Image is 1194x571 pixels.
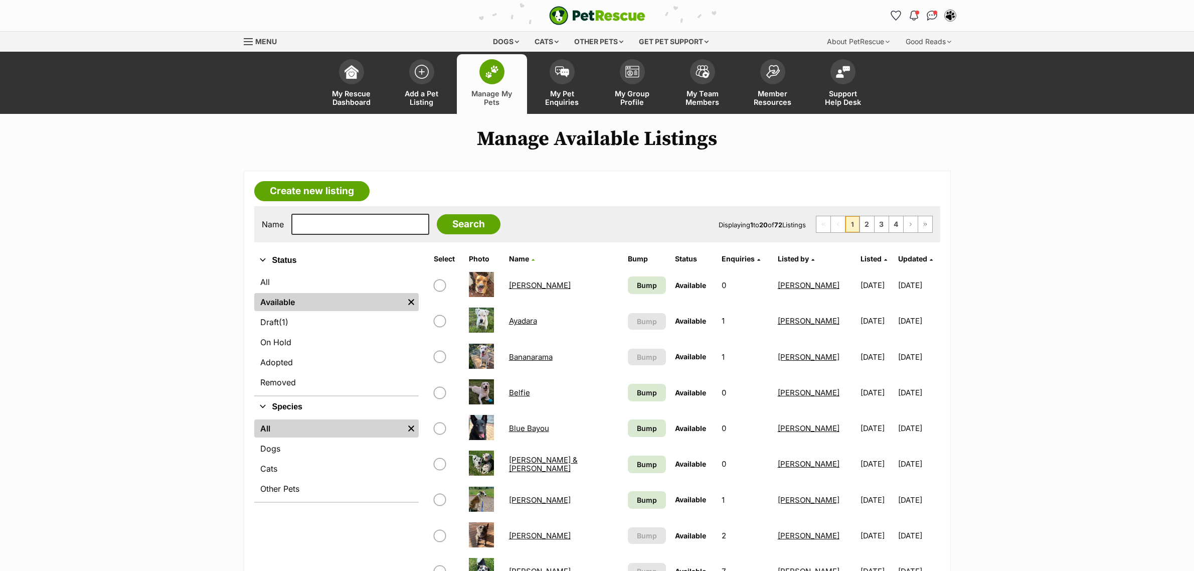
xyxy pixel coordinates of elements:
a: My Pet Enquiries [527,54,597,114]
td: [DATE] [898,483,939,517]
span: Add a Pet Listing [399,89,444,106]
a: [PERSON_NAME] & [PERSON_NAME] [509,455,578,473]
div: Cats [528,32,566,52]
a: Remove filter [404,419,419,438]
img: notifications-46538b983faf8c2785f20acdc204bb7945ddae34d4c08c2a6579f10ce5e182be.svg [910,11,918,21]
a: Dogs [254,440,419,458]
div: Species [254,417,419,502]
a: Favourites [888,8,904,24]
div: Other pets [567,32,630,52]
span: Available [675,460,706,468]
span: Member Resources [750,89,795,106]
td: [DATE] [857,340,897,374]
div: Status [254,271,419,395]
button: Bump [628,527,666,544]
th: Select [430,251,464,267]
img: manage-my-pets-icon-02211641906a0b7f246fdf0571729dbe1e7629f14944591b6c1af311fb30b64b.svg [485,65,499,78]
span: My Pet Enquiries [540,89,585,106]
td: [DATE] [898,375,939,410]
span: Updated [898,254,927,263]
span: Available [675,388,706,397]
span: (1) [279,316,288,328]
td: 1 [718,483,772,517]
a: Member Resources [738,54,808,114]
div: Good Reads [899,32,958,52]
a: Last page [918,216,932,232]
span: Bump [637,316,657,327]
a: [PERSON_NAME] [778,388,839,397]
a: On Hold [254,333,419,351]
th: Bump [624,251,670,267]
a: Listed [861,254,887,263]
a: [PERSON_NAME] [778,495,839,505]
a: Other Pets [254,480,419,498]
a: Bump [628,491,666,509]
a: PetRescue [549,6,645,25]
span: Displaying to of Listings [719,221,806,229]
a: Adopted [254,353,419,371]
td: 2 [718,518,772,553]
a: Add a Pet Listing [387,54,457,114]
a: [PERSON_NAME] [778,352,839,362]
span: Available [675,531,706,540]
a: Support Help Desk [808,54,878,114]
div: Dogs [486,32,526,52]
img: pet-enquiries-icon-7e3ad2cf08bfb03b45e93fb7055b45f3efa6380592205ae92323e6603595dc1f.svg [555,66,569,77]
img: Lynda Smith profile pic [945,11,955,21]
td: [DATE] [857,483,897,517]
span: My Team Members [680,89,725,106]
a: All [254,273,419,291]
a: Next page [904,216,918,232]
img: chat-41dd97257d64d25036548639549fe6c8038ab92f7586957e7f3b1b290dea8141.svg [927,11,937,21]
a: Updated [898,254,933,263]
a: [PERSON_NAME] [509,495,571,505]
span: Bump [637,280,657,291]
span: Support Help Desk [820,89,866,106]
button: Status [254,254,419,267]
button: Notifications [906,8,922,24]
span: First page [816,216,830,232]
td: 0 [718,447,772,481]
strong: 20 [759,221,768,229]
a: Name [509,254,535,263]
a: My Team Members [667,54,738,114]
a: Bump [628,384,666,401]
img: logo-e224e6f780fb5917bec1dbf3a21bbac754714ae5b6737aabdf751b685950b380.svg [549,6,645,25]
a: Bump [628,419,666,437]
span: Bump [637,423,657,434]
span: Available [675,281,706,290]
td: [DATE] [898,340,939,374]
img: add-pet-listing-icon-0afa8454b4691262ce3f59096e99ab1cd57d4a30225e0717b998d2c9b9846f56.svg [415,65,429,79]
a: All [254,419,404,438]
span: Available [675,424,706,433]
span: Bump [637,459,657,470]
a: Belfie [509,388,530,397]
button: Species [254,400,419,413]
span: My Rescue Dashboard [329,89,374,106]
div: About PetRescue [820,32,897,52]
a: [PERSON_NAME] [778,280,839,290]
span: Bump [637,352,657,362]
a: Bump [628,276,666,294]
a: Enquiries [722,254,760,263]
a: Listed by [778,254,814,263]
a: Cats [254,460,419,478]
span: Available [675,317,706,325]
span: translation missing: en.admin.listings.index.attributes.enquiries [722,254,755,263]
a: Ayadara [509,316,537,326]
img: member-resources-icon-8e73f808a243e03378d46382f2149f9095a855e16c252ad45f914b54edf8863c.svg [766,65,780,78]
a: [PERSON_NAME] [778,531,839,540]
img: help-desk-icon-fdf02630f3aa405de69fd3d07c3f3aa587a6932b1a1747fa1d2bba05be0121f9.svg [836,66,850,78]
a: My Rescue Dashboard [316,54,387,114]
a: Page 4 [889,216,903,232]
span: Available [675,352,706,361]
strong: 1 [750,221,753,229]
span: Name [509,254,529,263]
td: [DATE] [898,411,939,446]
span: Bump [637,530,657,541]
th: Photo [465,251,504,267]
span: Bump [637,495,657,505]
td: [DATE] [898,447,939,481]
td: [DATE] [898,304,939,338]
a: Draft [254,313,419,331]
